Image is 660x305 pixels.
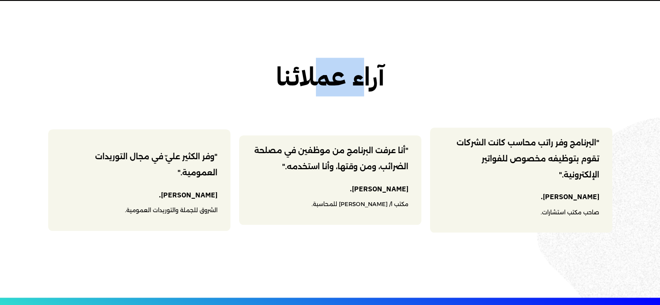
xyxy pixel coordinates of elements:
[541,208,599,217] span: صاحب مكتب استشارات.
[252,143,408,175] p: "أنا عرفت البرنامج من موظفين في مصلحة الضرائب، ومن وقتها، وأنا استخدمه."
[61,149,217,181] p: "وفر الكثير عليّ في مجال التوريدات العمومية."
[541,193,599,201] h6: [PERSON_NAME].
[443,135,599,183] p: "البرنامج وفر راتب محاسب كانت الشركات تقوم بتوظيفه مخصوص للفواتير الإلكترونية."
[5,62,655,93] h2: آراء عملائنا
[312,185,408,193] h6: [PERSON_NAME].
[125,191,217,200] h6: [PERSON_NAME].
[125,206,217,215] span: الشروق للجملة والتوريدات العمومية.
[312,200,408,209] span: مكتب ا/ [PERSON_NAME] للمحاسبة.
